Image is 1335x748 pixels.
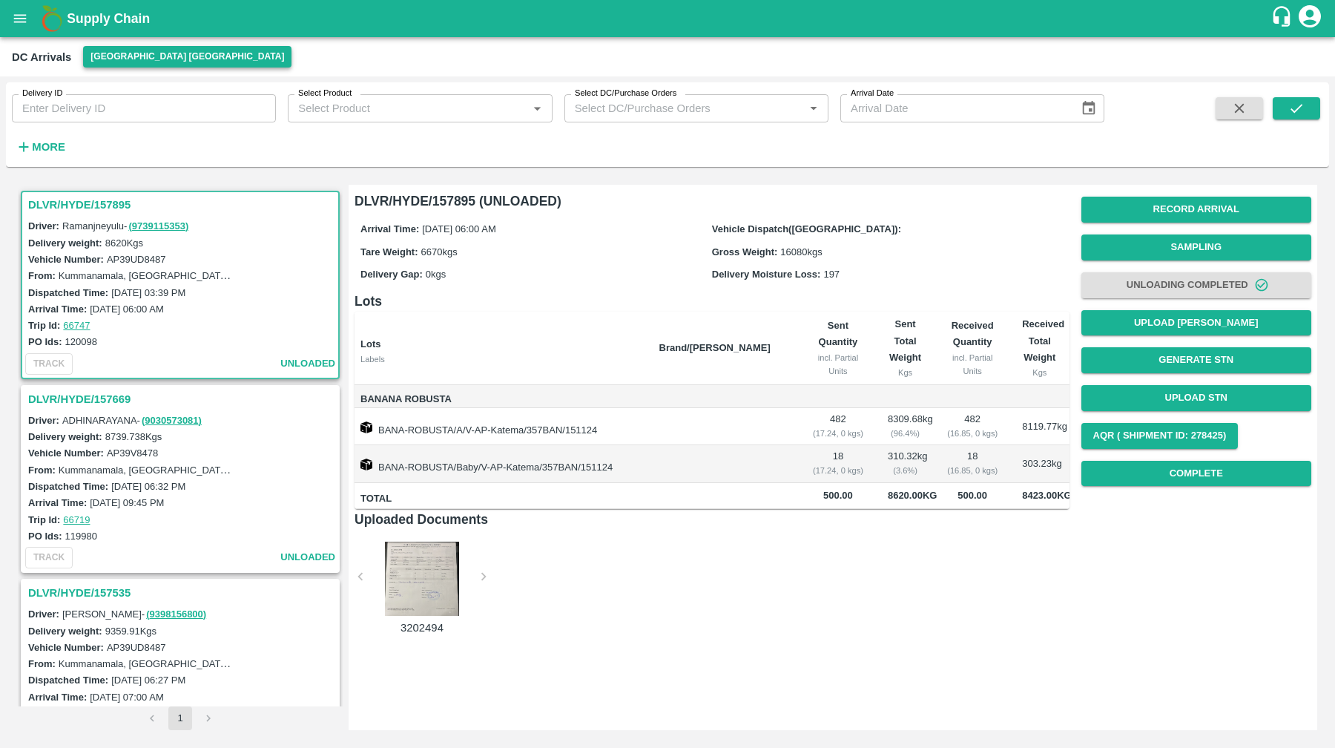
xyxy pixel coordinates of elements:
label: 119980 [65,531,97,542]
label: [DATE] 06:27 PM [111,675,185,686]
button: Upload STN [1081,385,1312,411]
a: (9398156800) [146,608,206,620]
b: Received Total Weight [1022,318,1064,363]
img: box [360,459,372,470]
div: ( 3.6 %) [888,464,923,477]
td: BANA-ROBUSTA/Baby/V-AP-Katema/357BAN/151124 [355,445,647,482]
span: 8423.00 Kg [1022,490,1072,501]
button: Open [527,99,547,118]
label: Arrival Time: [28,692,87,703]
b: Supply Chain [67,11,150,26]
span: 500.00 [812,488,864,505]
div: ( 17.24, 0 kgs) [812,464,864,477]
div: Kgs [1022,366,1057,379]
label: Kummanamala, [GEOGRAPHIC_DATA], [GEOGRAPHIC_DATA], [GEOGRAPHIC_DATA] [59,657,441,669]
label: Tare Weight: [360,246,418,257]
span: 500.00 [946,488,998,505]
label: Driver: [28,608,59,620]
input: Arrival Date [840,94,1069,122]
label: [DATE] 07:00 AM [90,692,163,703]
button: Open [804,99,823,118]
label: Trip Id: [28,320,60,331]
label: Driver: [28,220,59,232]
label: Trip Id: [28,514,60,525]
label: From: [28,270,56,281]
div: Kgs [888,366,923,379]
button: Choose date [1075,94,1103,122]
button: More [12,134,69,160]
label: AP39UD8487 [107,642,166,653]
div: ( 16.85, 0 kgs) [946,464,998,477]
span: 6670 kgs [421,246,458,257]
p: 3202494 [366,620,478,636]
label: AP39V8478 [107,447,158,459]
label: Delivery Moisture Loss: [712,269,821,280]
a: (9739115353) [128,220,188,232]
span: [DATE] 06:00 AM [422,223,495,234]
label: Kummanamala, [GEOGRAPHIC_DATA], [GEOGRAPHIC_DATA], [GEOGRAPHIC_DATA] [59,464,441,476]
label: Vehicle Number: [28,254,104,265]
span: [PERSON_NAME] - [62,608,208,620]
label: From: [28,465,56,476]
label: Vehicle Number: [28,642,104,653]
img: box [360,421,372,433]
button: Upload [PERSON_NAME] [1081,310,1312,336]
label: 8620 Kgs [105,237,143,249]
td: 303.23 kg [1010,445,1069,482]
a: (9030573081) [142,415,202,426]
b: Lots [360,338,380,350]
label: Arrival Time: [28,497,87,508]
button: Generate STN [1081,347,1312,373]
span: ADHINARAYANA - [62,415,203,426]
a: Supply Chain [67,8,1270,29]
div: account of current user [1296,3,1323,34]
div: ( 16.85, 0 kgs) [946,427,998,440]
button: AQR ( Shipment Id: 278425) [1081,423,1239,449]
span: Total [360,491,647,508]
label: [DATE] 03:39 PM [111,287,185,298]
label: Delivery weight: [28,431,102,442]
td: 18 [800,445,876,482]
label: Arrival Time: [360,223,419,234]
button: Select DC [83,46,291,68]
span: 0 kgs [426,269,446,280]
label: 120098 [65,336,97,347]
span: 197 [823,269,840,280]
div: incl. Partial Units [946,351,998,378]
b: Received Quantity [952,320,994,347]
label: Arrival Date [851,88,894,99]
h6: Lots [355,291,1069,312]
span: unloaded [280,355,335,373]
label: [DATE] 09:45 PM [90,497,164,508]
td: 18 [934,445,1010,482]
button: open drawer [3,1,37,36]
label: PO Ids: [28,531,62,542]
div: Labels [360,352,647,366]
div: incl. Partial Units [812,351,864,378]
label: 9359.91 Kgs [105,626,156,637]
label: 8739.738 Kgs [105,431,162,442]
nav: pagination navigation [138,706,222,730]
label: Dispatched Time: [28,287,108,298]
button: page 1 [168,706,192,730]
td: 8119.77 kg [1010,408,1069,445]
div: DC Arrivals [12,47,71,67]
label: Dispatched Time: [28,675,108,686]
span: 16080 kgs [780,246,822,257]
label: Delivery ID [22,88,62,99]
label: Arrival Time: [28,304,87,315]
label: Vehicle Dispatch([GEOGRAPHIC_DATA]): [712,223,901,234]
label: Select Product [298,88,352,99]
button: Sampling [1081,234,1312,260]
b: Sent Quantity [819,320,858,347]
label: From: [28,658,56,669]
label: [DATE] 06:32 PM [111,481,185,492]
td: 482 [934,408,1010,445]
h3: DLVR/HYDE/157535 [28,583,337,603]
span: 8620.00 Kg [888,490,937,501]
td: BANA-ROBUSTA/A/V-AP-Katema/357BAN/151124 [355,408,647,445]
button: Complete [1081,461,1312,487]
label: AP39UD8487 [107,254,166,265]
label: Gross Weight: [712,246,778,257]
strong: More [32,141,65,153]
